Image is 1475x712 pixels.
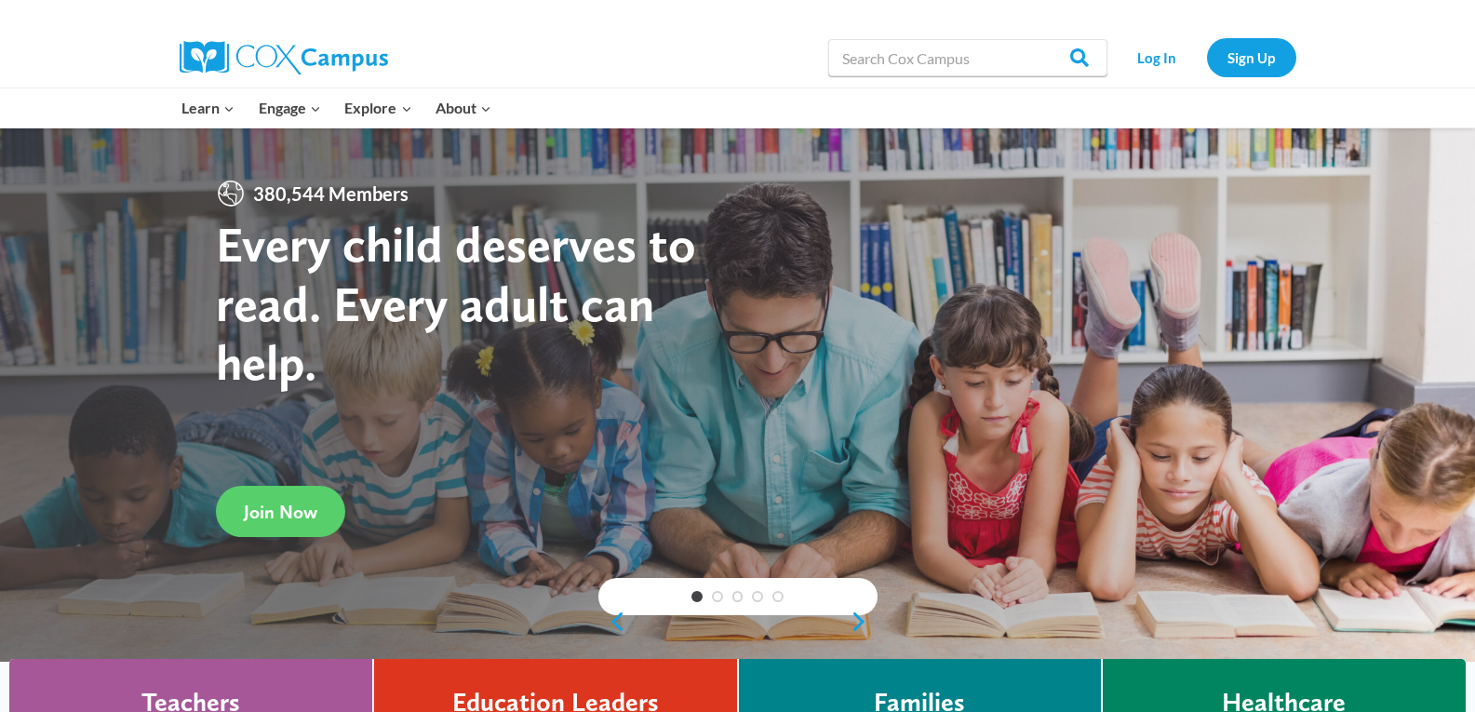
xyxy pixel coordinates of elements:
a: 1 [691,591,703,602]
span: Engage [259,96,321,120]
span: Learn [181,96,235,120]
nav: Secondary Navigation [1117,38,1296,76]
a: Sign Up [1207,38,1296,76]
a: 5 [772,591,784,602]
a: Join Now [216,486,345,537]
strong: Every child deserves to read. Every adult can help. [216,214,696,392]
nav: Primary Navigation [170,88,503,128]
span: Join Now [244,501,317,523]
img: Cox Campus [180,41,388,74]
a: previous [598,611,626,633]
span: About [436,96,491,120]
a: 3 [732,591,744,602]
a: 4 [752,591,763,602]
span: Explore [344,96,411,120]
a: 2 [712,591,723,602]
span: 380,544 Members [246,179,416,208]
a: next [850,611,878,633]
a: Log In [1117,38,1198,76]
div: content slider buttons [598,603,878,640]
input: Search Cox Campus [828,39,1107,76]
